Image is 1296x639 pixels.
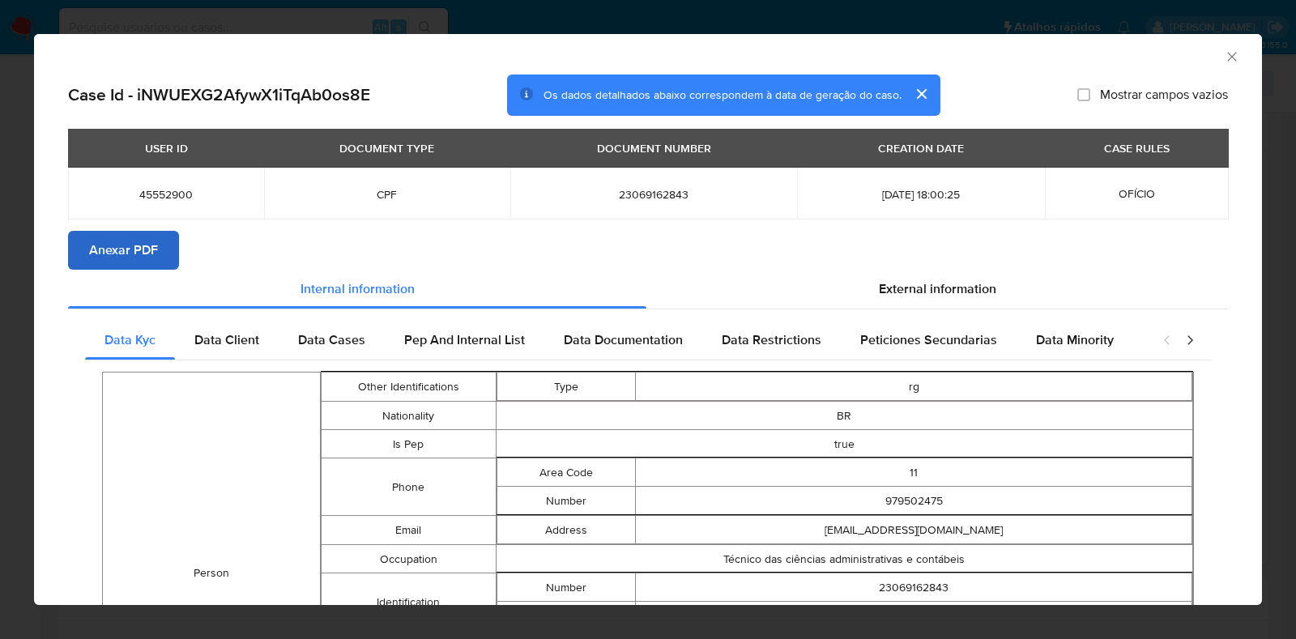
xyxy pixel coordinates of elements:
[322,545,496,573] td: Occupation
[636,602,1192,630] td: CPF
[496,430,1193,458] td: true
[68,270,1228,309] div: Detailed info
[879,279,996,298] span: External information
[902,75,940,113] button: cerrar
[330,134,444,162] div: DOCUMENT TYPE
[722,330,821,349] span: Data Restrictions
[34,34,1262,605] div: closure-recommendation-modal
[636,458,1192,487] td: 11
[497,573,636,602] td: Number
[636,516,1192,544] td: [EMAIL_ADDRESS][DOMAIN_NAME]
[636,573,1192,602] td: 23069162843
[404,330,525,349] span: Pep And Internal List
[322,373,496,402] td: Other Identifications
[860,330,997,349] span: Peticiones Secundarias
[497,602,636,630] td: Type
[283,187,491,202] span: CPF
[497,516,636,544] td: Address
[1036,330,1114,349] span: Data Minority
[68,231,179,270] button: Anexar PDF
[322,458,496,516] td: Phone
[497,487,636,515] td: Number
[85,321,1146,360] div: Detailed internal info
[496,402,1193,430] td: BR
[1224,49,1238,63] button: Fechar a janela
[322,402,496,430] td: Nationality
[564,330,683,349] span: Data Documentation
[497,373,636,401] td: Type
[587,134,721,162] div: DOCUMENT NUMBER
[816,187,1025,202] span: [DATE] 18:00:25
[301,279,415,298] span: Internal information
[544,87,902,103] span: Os dados detalhados abaixo correspondem à data de geração do caso.
[636,373,1192,401] td: rg
[135,134,198,162] div: USER ID
[636,487,1192,515] td: 979502475
[87,187,245,202] span: 45552900
[496,545,1193,573] td: Técnico das ciências administrativas e contábeis
[1077,88,1090,101] input: Mostrar campos vazios
[868,134,974,162] div: CREATION DATE
[1100,87,1228,103] span: Mostrar campos vazios
[322,430,496,458] td: Is Pep
[68,84,370,105] h2: Case Id - iNWUEXG2AfywX1iTqAb0os8E
[89,232,158,268] span: Anexar PDF
[497,458,636,487] td: Area Code
[530,187,778,202] span: 23069162843
[322,573,496,631] td: Identification
[1094,134,1179,162] div: CASE RULES
[298,330,365,349] span: Data Cases
[1119,185,1155,202] span: OFÍCIO
[322,516,496,545] td: Email
[194,330,259,349] span: Data Client
[104,330,156,349] span: Data Kyc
